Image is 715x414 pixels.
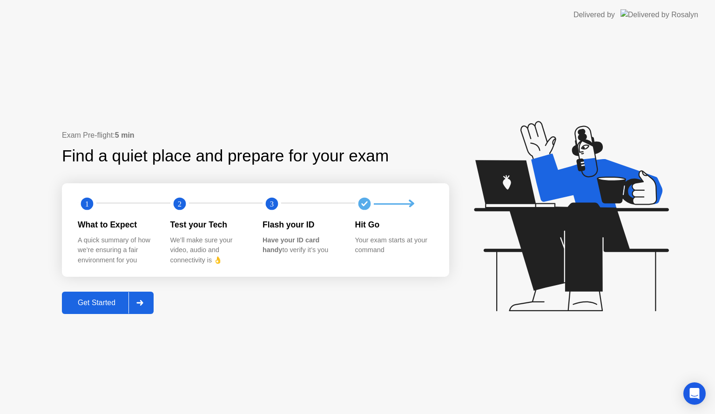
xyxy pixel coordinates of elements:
div: to verify it’s you [263,235,340,255]
div: What to Expect [78,219,155,231]
div: A quick summary of how we’re ensuring a fair environment for you [78,235,155,266]
div: Find a quiet place and prepare for your exam [62,144,390,168]
div: Flash your ID [263,219,340,231]
div: Exam Pre-flight: [62,130,449,141]
div: Delivered by [573,9,615,20]
img: Delivered by Rosalyn [621,9,698,20]
div: Get Started [65,299,128,307]
b: Have your ID card handy [263,236,319,254]
text: 2 [177,200,181,208]
text: 1 [85,200,89,208]
b: 5 min [115,131,135,139]
div: Hit Go [355,219,433,231]
div: Test your Tech [170,219,248,231]
button: Get Started [62,292,154,314]
div: Your exam starts at your command [355,235,433,255]
text: 3 [270,200,274,208]
div: Open Intercom Messenger [683,382,706,405]
div: We’ll make sure your video, audio and connectivity is 👌 [170,235,248,266]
